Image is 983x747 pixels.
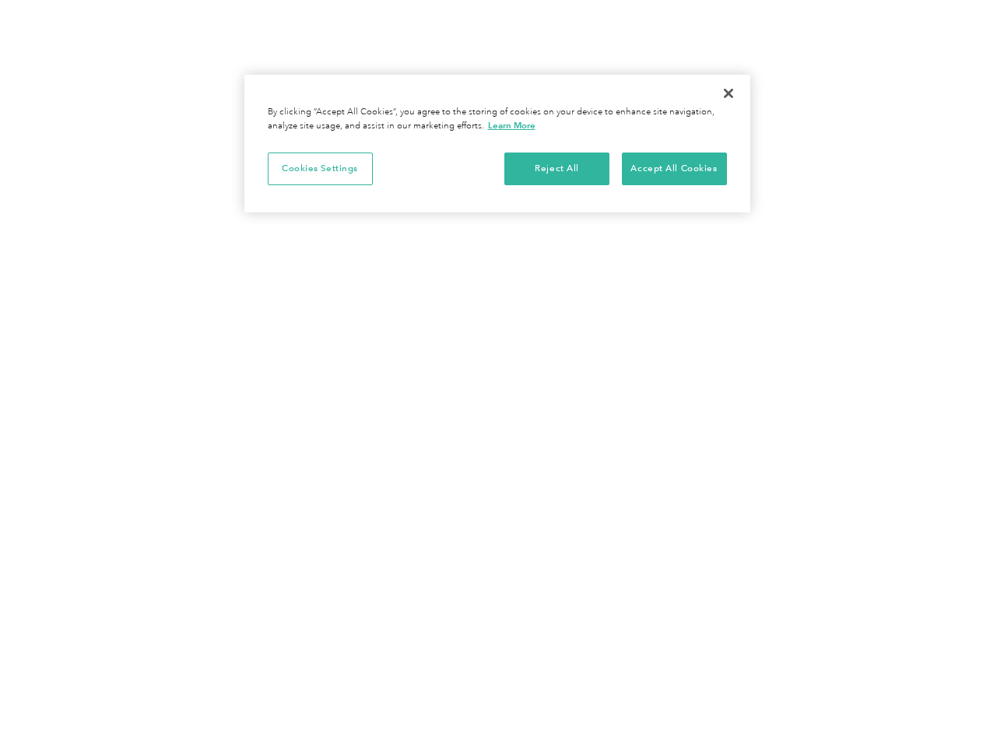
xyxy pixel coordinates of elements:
a: More information about your privacy, opens in a new tab [488,120,535,131]
button: Close [711,76,746,110]
button: Cookies Settings [268,153,373,185]
div: By clicking “Accept All Cookies”, you agree to the storing of cookies on your device to enhance s... [268,106,727,133]
div: Cookie banner [244,75,750,212]
button: Accept All Cookies [622,153,727,185]
button: Reject All [504,153,609,185]
div: Privacy [244,75,750,212]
